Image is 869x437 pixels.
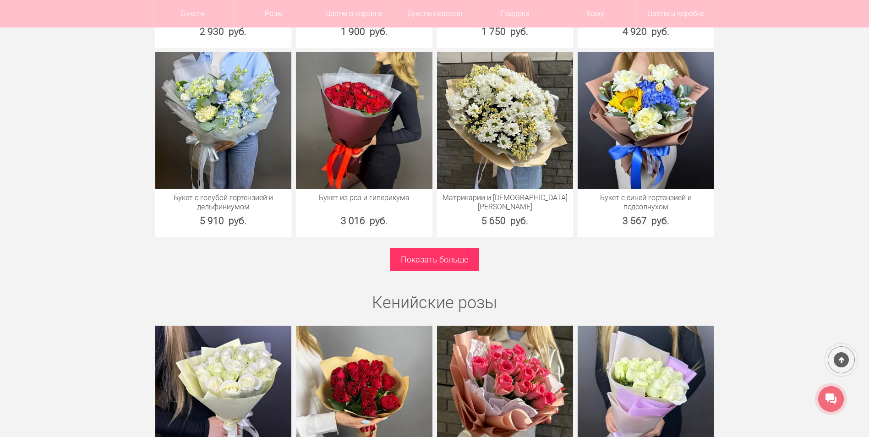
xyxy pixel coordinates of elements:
[390,248,479,271] a: Показать больше
[582,193,710,212] a: Букет с синей гортензией и подсолнухом
[155,25,292,38] div: 2 930 руб.
[437,52,574,189] img: Матрикарии и Хризантема кустовая
[296,52,432,189] img: Букет из роз и гиперикума
[155,52,292,189] img: Букет с голубой гортензией и дельфиниумом
[296,25,432,38] div: 1 900 руб.
[442,193,569,212] a: Матрикарии и [DEMOGRAPHIC_DATA][PERSON_NAME]
[301,193,428,202] a: Букет из роз и гиперикума
[372,293,497,312] a: Кенийские розы
[155,214,292,228] div: 5 910 руб.
[437,25,574,38] div: 1 750 руб.
[578,25,714,38] div: 4 920 руб.
[578,214,714,228] div: 3 567 руб.
[160,193,287,212] a: Букет с голубой гортензией и дельфиниумом
[437,214,574,228] div: 5 650 руб.
[296,214,432,228] div: 3 016 руб.
[578,52,714,189] img: Букет с синей гортензией и подсолнухом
